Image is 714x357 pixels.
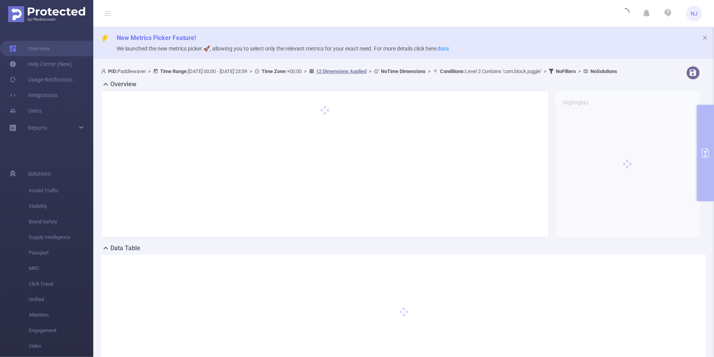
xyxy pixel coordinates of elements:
span: NJ [691,6,698,21]
i: icon: close [702,35,708,40]
span: Visibility [29,199,93,214]
span: Unified [29,292,93,307]
span: Attention [29,307,93,323]
b: No Filters [556,68,576,74]
h2: Overview [110,80,136,89]
span: Paddlewaver [DATE] 00:00 - [DATE] 23:59 +00:00 [101,68,617,74]
a: Users [9,103,42,118]
span: Passport [29,245,93,261]
i: icon: user [101,69,108,74]
span: > [302,68,309,74]
span: We launched the new metrics picker 🚀, allowing you to select only the relevant metrics for your e... [117,45,449,52]
b: No Time Dimensions [381,68,426,74]
span: > [576,68,583,74]
span: Level 2 Contains 'com.block.juggle' [440,68,541,74]
a: docs [437,45,449,52]
b: PID: [108,68,117,74]
b: Time Zone: [262,68,287,74]
i: icon: loading [620,8,630,19]
a: Reports [28,120,47,136]
span: > [247,68,255,74]
img: Protected Media [8,6,85,22]
span: Solutions [28,166,51,181]
span: Supply Intelligence [29,230,93,245]
i: icon: thunderbolt [101,35,109,43]
a: Usage Notification [9,72,73,87]
span: Reports [28,125,47,131]
span: > [146,68,153,74]
a: Integrations [9,87,58,103]
a: Overview [9,41,50,56]
span: Brand Safety [29,214,93,230]
span: New Metrics Picker Feature! [117,34,196,42]
b: Time Range: [160,68,188,74]
span: Video [29,338,93,354]
span: Engagement [29,323,93,338]
span: Click Fraud [29,276,93,292]
button: icon: close [702,33,708,42]
span: > [426,68,433,74]
span: > [367,68,374,74]
span: Invalid Traffic [29,183,93,199]
span: > [541,68,549,74]
h2: Data Table [110,244,140,253]
u: 12 Dimensions Applied [316,68,367,74]
span: MRC [29,261,93,276]
b: Conditions : [440,68,465,74]
b: No Solutions [590,68,617,74]
a: Help Center (New) [9,56,72,72]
